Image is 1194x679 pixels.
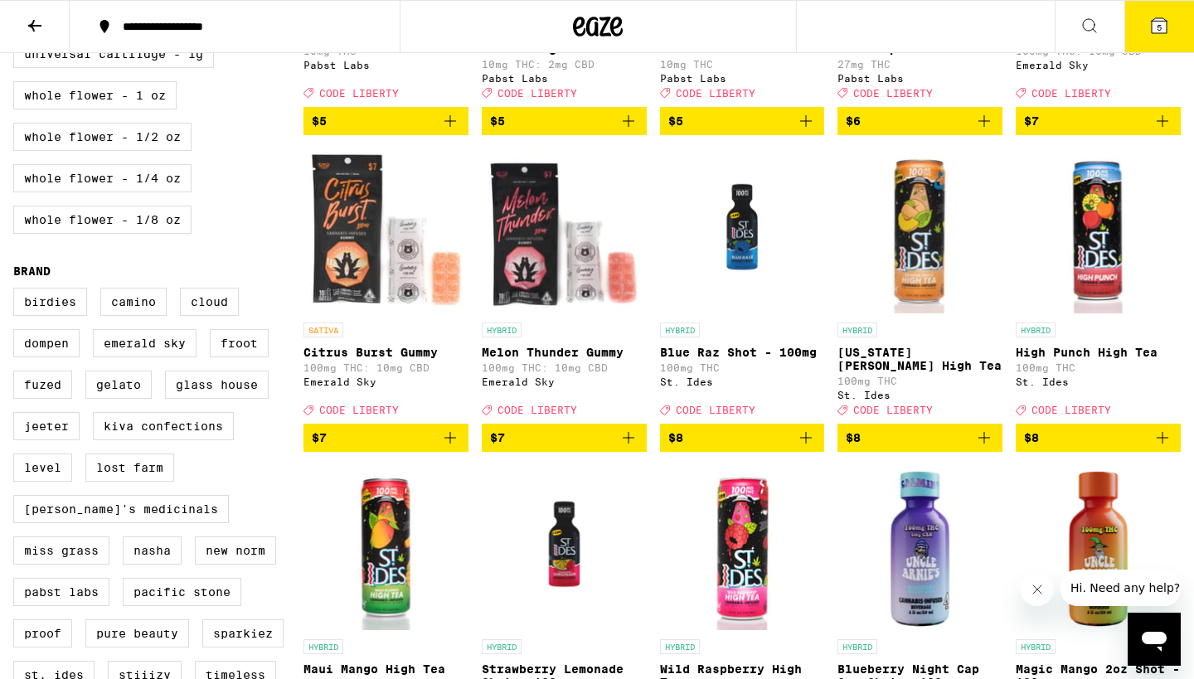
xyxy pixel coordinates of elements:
[660,323,700,337] p: HYBRID
[1024,431,1039,444] span: $8
[668,431,683,444] span: $8
[123,578,241,606] label: Pacific Stone
[1021,573,1054,606] iframe: Close message
[837,59,1002,70] p: 27mg THC
[482,73,647,84] div: Pabst Labs
[1031,88,1111,99] span: CODE LIBERTY
[1016,148,1181,314] img: St. Ides - High Punch High Tea
[837,73,1002,84] div: Pabst Labs
[1024,114,1039,128] span: $7
[837,465,1002,631] img: Uncle Arnie's - Blueberry Night Cap 2oz Shot - 100mg
[13,81,177,109] label: Whole Flower - 1 oz
[312,114,327,128] span: $5
[482,465,647,631] img: St. Ides - Strawberry Lemonade Shot - 100mg
[1016,362,1181,373] p: 100mg THC
[837,148,1002,424] a: Open page for Georgia Peach High Tea from St. Ides
[490,114,505,128] span: $5
[85,453,174,482] label: Lost Farm
[660,107,825,135] button: Add to bag
[202,619,284,647] label: Sparkiez
[303,376,468,387] div: Emerald Sky
[13,412,80,440] label: Jeeter
[482,362,647,373] p: 100mg THC: 10mg CBD
[1016,424,1181,452] button: Add to bag
[482,148,647,424] a: Open page for Melon Thunder Gummy from Emerald Sky
[13,206,192,234] label: Whole Flower - 1/8 oz
[303,148,468,424] a: Open page for Citrus Burst Gummy from Emerald Sky
[100,288,167,316] label: Camino
[660,73,825,84] div: Pabst Labs
[1128,613,1181,666] iframe: Button to launch messaging window
[1016,148,1181,424] a: Open page for High Punch High Tea from St. Ides
[303,148,468,314] img: Emerald Sky - Citrus Burst Gummy
[668,114,683,128] span: $5
[303,662,468,676] p: Maui Mango High Tea
[482,323,522,337] p: HYBRID
[303,60,468,70] div: Pabst Labs
[303,362,468,373] p: 100mg THC: 10mg CBD
[837,148,1002,314] img: St. Ides - Georgia Peach High Tea
[13,264,51,278] legend: Brand
[660,148,825,424] a: Open page for Blue Raz Shot - 100mg from St. Ides
[676,88,755,99] span: CODE LIBERTY
[123,536,182,565] label: NASHA
[13,288,87,316] label: Birdies
[195,536,276,565] label: New Norm
[1016,60,1181,70] div: Emerald Sky
[165,371,269,399] label: Glass House
[303,323,343,337] p: SATIVA
[303,639,343,654] p: HYBRID
[210,329,269,357] label: Froot
[1061,570,1181,606] iframe: Message from company
[837,346,1002,372] p: [US_STATE][PERSON_NAME] High Tea
[1157,22,1162,32] span: 5
[319,88,399,99] span: CODE LIBERTY
[837,390,1002,400] div: St. Ides
[482,59,647,70] p: 10mg THC: 2mg CBD
[837,424,1002,452] button: Add to bag
[1016,465,1181,631] img: Uncle Arnie's - Magic Mango 2oz Shot - 100mg
[312,431,327,444] span: $7
[303,424,468,452] button: Add to bag
[13,40,214,68] label: Universal Cartridge - 1g
[1016,376,1181,387] div: St. Ides
[13,619,72,647] label: Proof
[482,346,647,359] p: Melon Thunder Gummy
[837,323,877,337] p: HYBRID
[660,424,825,452] button: Add to bag
[498,405,577,415] span: CODE LIBERTY
[853,88,933,99] span: CODE LIBERTY
[303,346,468,359] p: Citrus Burst Gummy
[660,346,825,359] p: Blue Raz Shot - 100mg
[498,88,577,99] span: CODE LIBERTY
[837,639,877,654] p: HYBRID
[13,123,192,151] label: Whole Flower - 1/2 oz
[660,639,700,654] p: HYBRID
[482,376,647,387] div: Emerald Sky
[303,107,468,135] button: Add to bag
[490,431,505,444] span: $7
[837,376,1002,386] p: 100mg THC
[13,578,109,606] label: Pabst Labs
[660,465,825,631] img: St. Ides - Wild Raspberry High Tea
[319,405,399,415] span: CODE LIBERTY
[853,405,933,415] span: CODE LIBERTY
[13,495,229,523] label: [PERSON_NAME]'s Medicinals
[1124,1,1194,52] button: 5
[85,371,152,399] label: Gelato
[85,619,189,647] label: Pure Beauty
[13,164,192,192] label: Whole Flower - 1/4 oz
[93,412,234,440] label: Kiva Confections
[660,59,825,70] p: 10mg THC
[303,465,468,631] img: St. Ides - Maui Mango High Tea
[13,453,72,482] label: LEVEL
[1016,107,1181,135] button: Add to bag
[846,114,861,128] span: $6
[1016,639,1056,654] p: HYBRID
[482,424,647,452] button: Add to bag
[1031,405,1111,415] span: CODE LIBERTY
[676,405,755,415] span: CODE LIBERTY
[482,148,647,314] img: Emerald Sky - Melon Thunder Gummy
[1016,323,1056,337] p: HYBRID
